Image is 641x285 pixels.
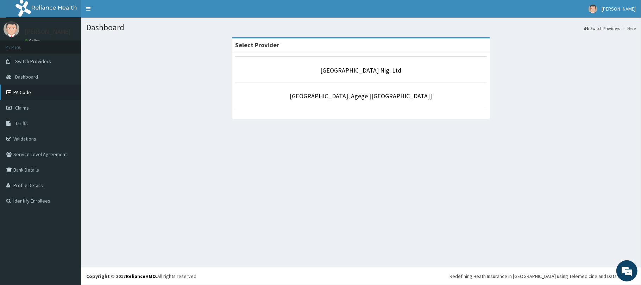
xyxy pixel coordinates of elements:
[81,267,641,285] footer: All rights reserved.
[86,273,157,279] strong: Copyright © 2017 .
[4,21,19,37] img: User Image
[584,25,620,31] a: Switch Providers
[15,105,29,111] span: Claims
[86,23,636,32] h1: Dashboard
[15,120,28,126] span: Tariffs
[621,25,636,31] li: Here
[126,273,156,279] a: RelianceHMO
[25,29,71,35] p: [PERSON_NAME]
[15,58,51,64] span: Switch Providers
[602,6,636,12] span: [PERSON_NAME]
[589,5,597,13] img: User Image
[25,38,42,43] a: Online
[235,41,279,49] strong: Select Provider
[450,273,636,280] div: Redefining Heath Insurance in [GEOGRAPHIC_DATA] using Telemedicine and Data Science!
[290,92,432,100] a: [GEOGRAPHIC_DATA], Agege [[GEOGRAPHIC_DATA]]
[321,66,402,74] a: [GEOGRAPHIC_DATA] Nig. Ltd
[15,74,38,80] span: Dashboard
